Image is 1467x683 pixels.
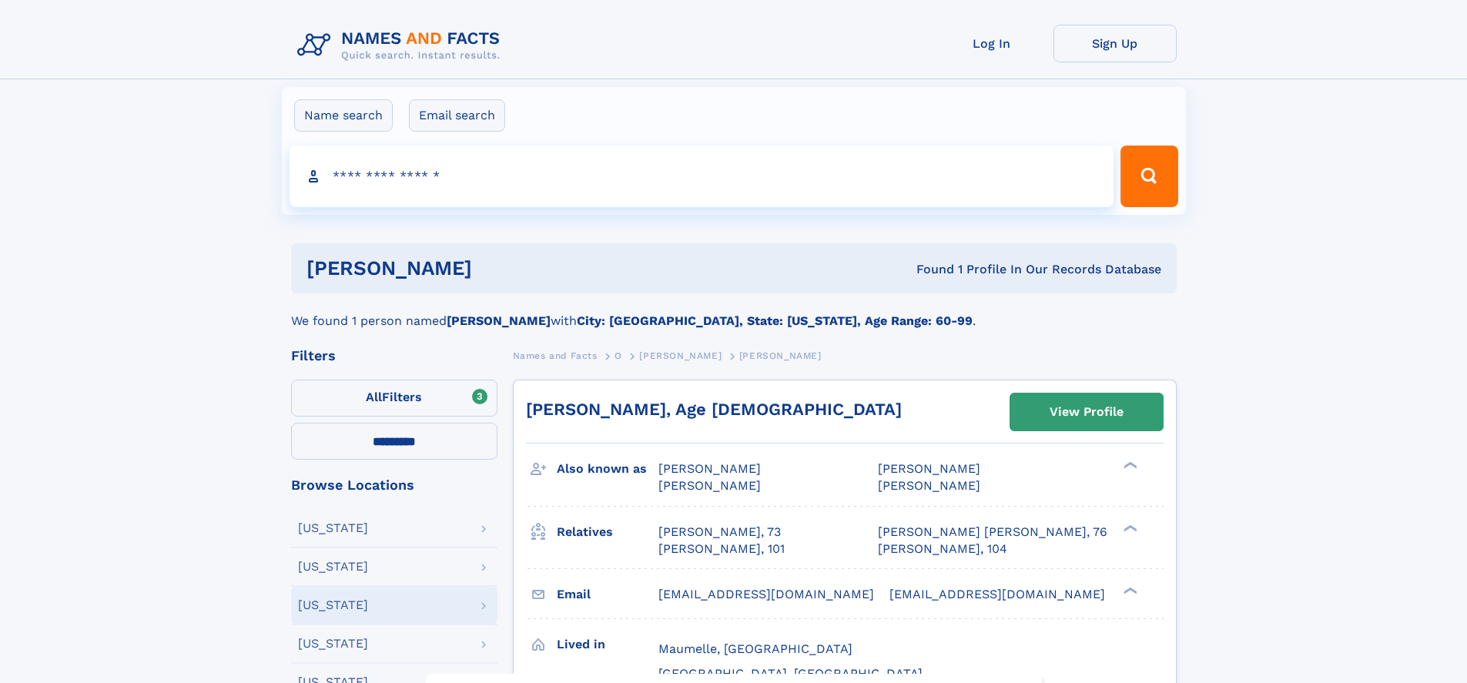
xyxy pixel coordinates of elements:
div: ❯ [1120,460,1138,470]
a: O [615,346,622,365]
div: [US_STATE] [298,522,368,534]
div: ❯ [1120,523,1138,533]
span: [PERSON_NAME] [658,478,761,493]
h3: Lived in [557,631,658,658]
a: [PERSON_NAME] [PERSON_NAME], 76 [878,524,1107,541]
div: [US_STATE] [298,599,368,611]
span: [PERSON_NAME] [739,350,822,361]
a: Sign Up [1053,25,1177,62]
span: [PERSON_NAME] [658,461,761,476]
div: Browse Locations [291,478,497,492]
div: Filters [291,349,497,363]
a: [PERSON_NAME], 104 [878,541,1007,557]
button: Search Button [1120,146,1177,207]
h1: [PERSON_NAME] [306,259,695,278]
span: Maumelle, [GEOGRAPHIC_DATA] [658,641,852,656]
div: We found 1 person named with . [291,293,1177,330]
label: Email search [409,99,505,132]
span: [EMAIL_ADDRESS][DOMAIN_NAME] [658,587,874,601]
span: All [366,390,382,404]
h3: Email [557,581,658,608]
label: Filters [291,380,497,417]
input: search input [290,146,1114,207]
span: [PERSON_NAME] [878,461,980,476]
b: [PERSON_NAME] [447,313,551,328]
a: Log In [930,25,1053,62]
a: View Profile [1010,393,1163,430]
span: [GEOGRAPHIC_DATA], [GEOGRAPHIC_DATA] [658,666,923,681]
a: [PERSON_NAME] [639,346,722,365]
h3: Also known as [557,456,658,482]
a: Names and Facts [513,346,598,365]
span: [PERSON_NAME] [878,478,980,493]
span: [EMAIL_ADDRESS][DOMAIN_NAME] [889,587,1105,601]
h3: Relatives [557,519,658,545]
label: Name search [294,99,393,132]
span: [PERSON_NAME] [639,350,722,361]
b: City: [GEOGRAPHIC_DATA], State: [US_STATE], Age Range: 60-99 [577,313,973,328]
img: Logo Names and Facts [291,25,513,66]
div: View Profile [1050,394,1124,430]
div: Found 1 Profile In Our Records Database [694,261,1161,278]
div: ❯ [1120,585,1138,595]
a: [PERSON_NAME], 101 [658,541,785,557]
div: [US_STATE] [298,638,368,650]
div: [US_STATE] [298,561,368,573]
a: [PERSON_NAME], Age [DEMOGRAPHIC_DATA] [526,400,902,419]
span: O [615,350,622,361]
a: [PERSON_NAME], 73 [658,524,781,541]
